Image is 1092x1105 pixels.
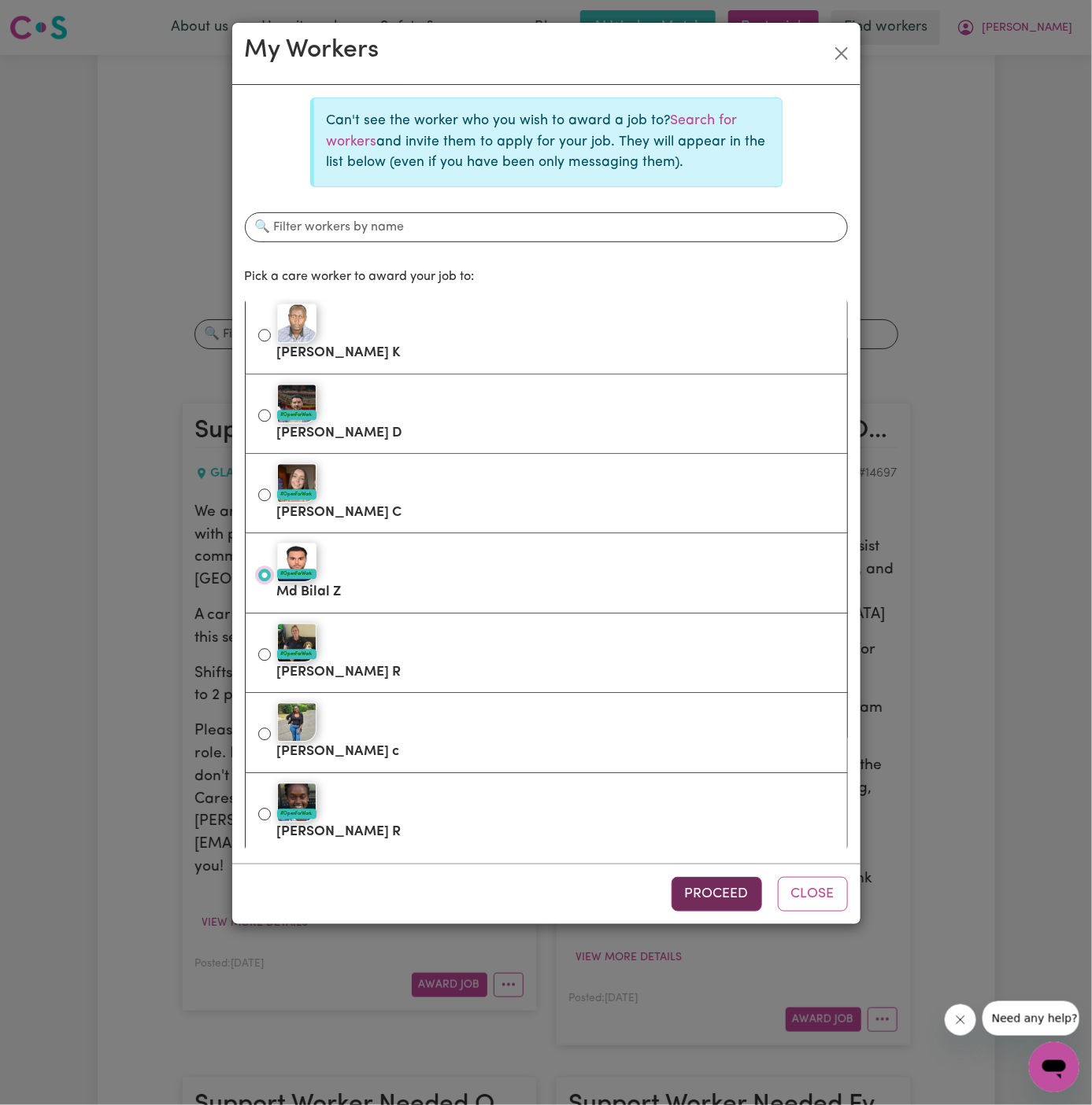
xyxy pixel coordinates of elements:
[829,41,854,66] button: Close
[277,411,316,421] div: #OpenForWork
[277,780,835,846] label: [PERSON_NAME] R
[277,461,835,527] label: [PERSON_NAME] C
[277,304,316,344] img: Evans K
[277,700,835,766] label: [PERSON_NAME] c
[277,569,316,580] div: #OpenForWork
[277,490,316,500] div: #OpenForWork
[327,114,738,148] a: Search for workers
[245,267,848,286] p: Pick a care worker to award your job to:
[945,1004,976,1036] iframe: Close message
[277,464,316,503] img: Mikayla C
[672,877,762,912] button: Proceed
[277,624,316,663] img: Cherie R
[245,212,848,242] input: 🔍 Filter workers by name
[277,783,316,823] img: Ruth R
[277,621,835,687] label: [PERSON_NAME] R
[277,703,316,742] img: Carolyne c
[277,385,316,424] img: Raj D
[277,809,316,820] div: #OpenForWork
[277,301,835,367] label: [PERSON_NAME] K
[327,111,769,173] p: Can't see the worker who you wish to award a job to? and invite them to apply for your job. They ...
[277,650,316,660] div: #OpenForWork
[277,381,835,448] label: [PERSON_NAME] D
[778,877,848,912] button: Close
[245,35,379,65] h2: My Workers
[983,1001,1079,1036] iframe: Message from company
[277,543,316,583] img: Md Bilal Z
[277,540,835,606] label: Md Bilal Z
[1029,1042,1079,1092] iframe: Button to launch messaging window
